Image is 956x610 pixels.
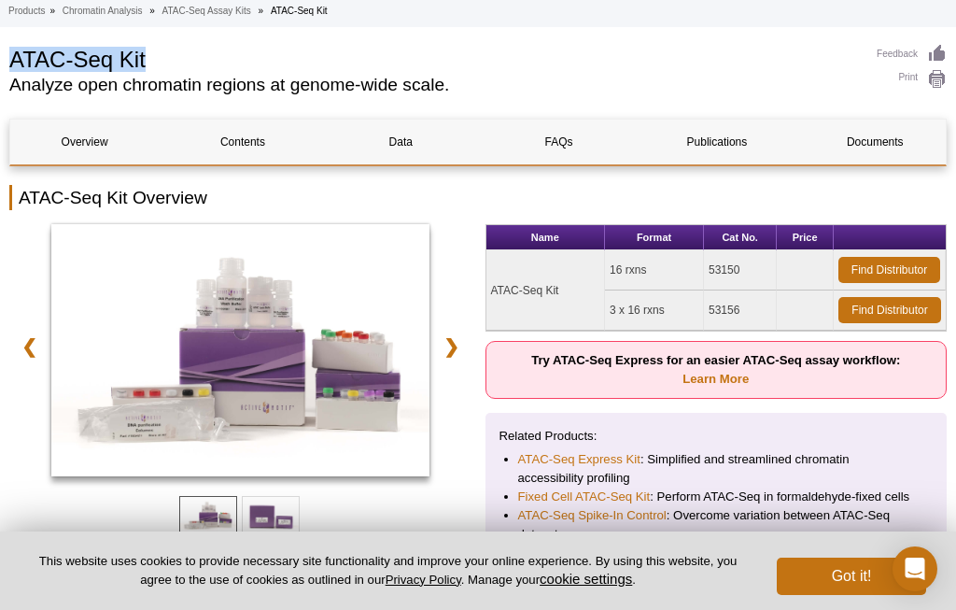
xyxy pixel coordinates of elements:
th: Cat No. [704,225,777,250]
li: » [259,6,264,16]
a: Print [877,69,947,90]
a: Fixed Cell ATAC-Seq Kit [518,488,651,506]
h2: ATAC-Seq Kit Overview [9,185,947,210]
a: Contents [168,120,316,164]
h2: Analyze open chromatin regions at genome-wide scale. [9,77,858,93]
img: ATAC-Seq Kit [51,224,429,476]
a: Documents [801,120,949,164]
a: Find Distributor [838,297,941,323]
a: Feedback [877,44,947,64]
a: ATAC-Seq Assay Kits [162,3,251,20]
a: Chromatin Analysis [63,3,143,20]
th: Format [605,225,704,250]
td: 16 rxns [605,250,704,291]
a: Find Distributor [838,257,940,283]
p: This website uses cookies to provide necessary site functionality and improve your online experie... [30,553,746,589]
a: ATAC-Seq Kit [51,224,429,482]
th: Name [486,225,606,250]
div: Open Intercom Messenger [893,546,937,591]
td: 53150 [704,250,777,291]
th: Price [777,225,834,250]
li: : Simplified and streamlined chromatin accessibility profiling [518,450,915,488]
td: 53156 [704,291,777,331]
p: Related Products: [499,427,934,446]
li: » [149,6,155,16]
a: Data [327,120,475,164]
a: Publications [642,120,791,164]
td: 3 x 16 rxns [605,291,704,331]
a: Products [8,3,45,20]
li: » [49,6,55,16]
li: : Overcome variation between ATAC-Seq datasets [518,506,915,544]
h1: ATAC-Seq Kit [9,44,858,72]
td: ATAC-Seq Kit [486,250,606,331]
a: ❮ [9,325,49,368]
strong: Try ATAC-Seq Express for an easier ATAC-Seq assay workflow: [531,353,900,386]
li: ATAC-Seq Kit [271,6,328,16]
a: Overview [10,120,159,164]
a: ❯ [431,325,471,368]
a: FAQs [485,120,633,164]
a: Privacy Policy [386,573,461,587]
a: Learn More [682,372,749,386]
button: Got it! [777,558,926,595]
button: cookie settings [540,571,632,587]
a: ATAC-Seq Spike-In Control [518,506,667,525]
a: ATAC-Seq Express Kit [518,450,640,469]
li: : Perform ATAC-Seq in formaldehyde-fixed cells [518,488,915,506]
